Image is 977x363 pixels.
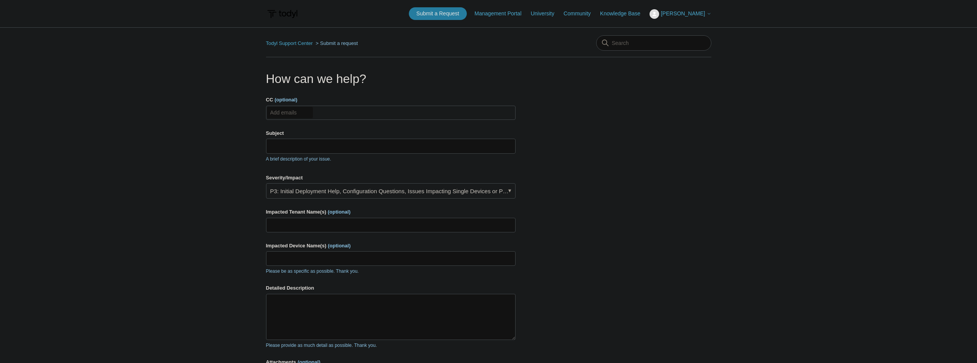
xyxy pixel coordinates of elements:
span: [PERSON_NAME] [661,10,705,17]
li: Submit a request [314,40,358,46]
span: (optional) [328,209,350,215]
input: Add emails [267,107,313,118]
label: Impacted Device Name(s) [266,242,516,250]
input: Search [596,35,711,51]
a: Todyl Support Center [266,40,313,46]
p: Please be as specific as possible. Thank you. [266,268,516,275]
span: (optional) [274,97,297,103]
a: Submit a Request [409,7,467,20]
label: Subject [266,129,516,137]
li: Todyl Support Center [266,40,314,46]
p: Please provide as much detail as possible. Thank you. [266,342,516,349]
a: Community [564,10,598,18]
label: CC [266,96,516,104]
label: Impacted Tenant Name(s) [266,208,516,216]
a: University [531,10,562,18]
a: Knowledge Base [600,10,648,18]
label: Severity/Impact [266,174,516,182]
img: Todyl Support Center Help Center home page [266,7,299,21]
a: Management Portal [474,10,529,18]
h1: How can we help? [266,70,516,88]
span: (optional) [328,243,350,249]
p: A brief description of your issue. [266,156,516,162]
button: [PERSON_NAME] [650,9,711,19]
a: P3: Initial Deployment Help, Configuration Questions, Issues Impacting Single Devices or Past Out... [266,183,516,199]
label: Detailed Description [266,284,516,292]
